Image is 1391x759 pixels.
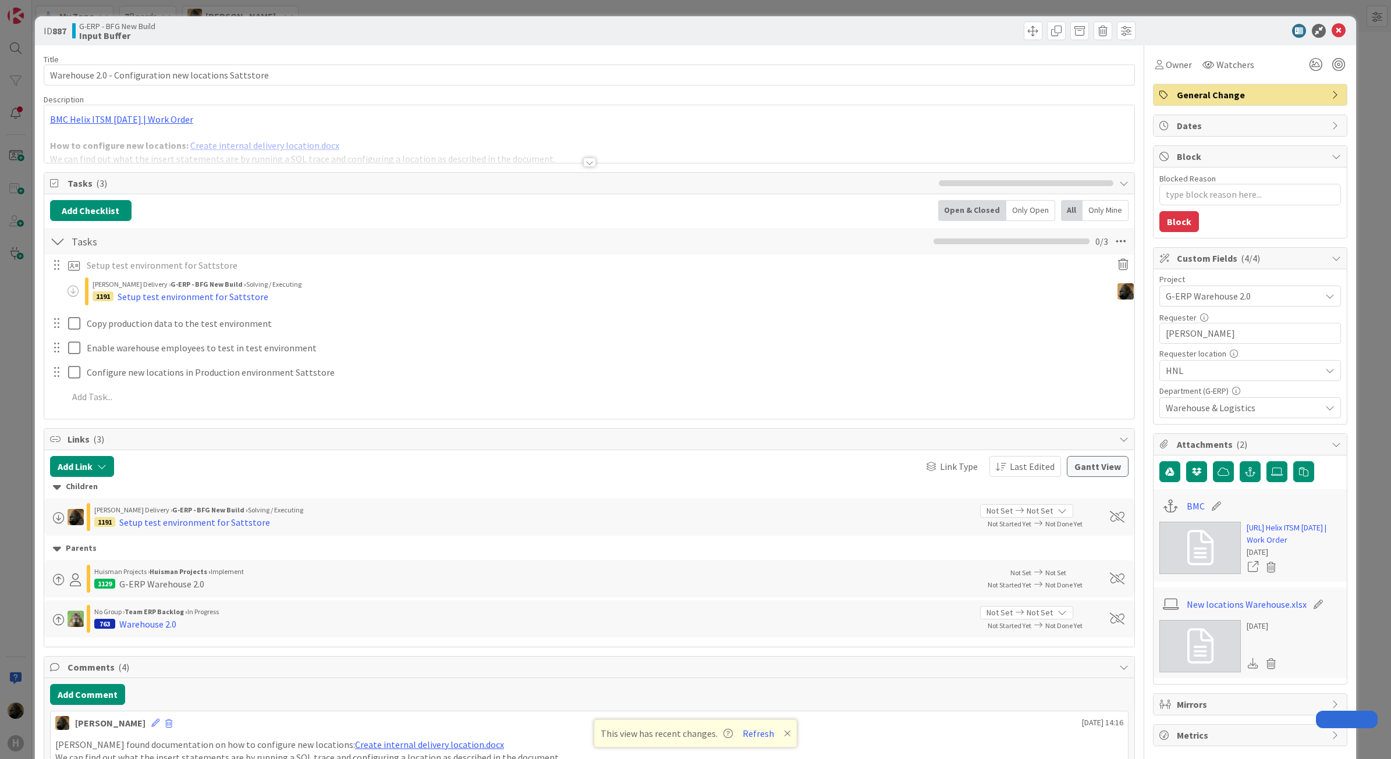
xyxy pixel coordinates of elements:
[55,716,69,730] img: ND
[94,567,150,576] span: Huisman Projects ›
[1166,58,1192,72] span: Owner
[1177,251,1326,265] span: Custom Fields
[1095,234,1108,248] span: 0 / 3
[119,577,204,591] div: G-ERP Warehouse 2.0
[355,739,504,750] a: Create internal delivery location.docx
[1083,200,1129,221] div: Only Mine
[1159,312,1197,323] label: Requester
[87,317,1126,330] p: Copy production data to the test environment
[248,505,303,514] span: Solving / Executing
[87,366,1126,379] p: Configure new locations in Production environment Sattstore
[1247,546,1341,558] div: [DATE]
[601,726,733,740] span: This view has recent changes.
[1177,437,1326,451] span: Attachments
[211,567,244,576] span: Implement
[93,280,171,288] span: [PERSON_NAME] Delivery ›
[1247,522,1341,546] a: [URL] Helix ITSM [DATE] | Work Order
[1045,568,1066,577] span: Not Set
[1216,58,1254,72] span: Watchers
[1187,499,1205,513] a: BMC
[94,607,125,616] span: No Group ›
[79,22,155,31] span: G-ERP - BFG New Build
[1166,362,1315,379] span: HNL
[93,433,104,445] span: ( 3 )
[68,660,1114,674] span: Comments
[44,54,59,65] label: Title
[1027,607,1053,619] span: Not Set
[1177,88,1326,102] span: General Change
[938,200,1006,221] div: Open & Closed
[1027,505,1053,517] span: Not Set
[739,726,778,741] button: Refresh
[988,580,1031,589] span: Not Started Yet
[1159,211,1199,232] button: Block
[1045,519,1083,528] span: Not Done Yet
[1117,283,1134,300] img: ND
[1159,350,1341,358] div: Requester location
[68,611,84,627] img: TT
[940,459,978,473] span: Link Type
[1241,252,1260,264] span: ( 4/4 )
[53,480,1126,493] div: Children
[1045,621,1083,630] span: Not Done Yet
[68,509,84,525] img: ND
[125,607,187,616] b: Team ERP Backlog ›
[1177,728,1326,742] span: Metrics
[1177,697,1326,711] span: Mirrors
[1247,656,1259,671] div: Download
[52,25,66,37] b: 887
[1159,173,1216,184] label: Blocked Reason
[68,231,329,252] input: Add Checklist...
[1177,149,1326,163] span: Block
[119,515,270,529] div: Setup test environment for Sattstore
[1159,275,1341,283] div: Project
[1166,288,1315,304] span: G-ERP Warehouse 2.0
[1166,401,1321,415] span: Warehouse & Logistics
[118,290,268,304] div: Setup test environment for Sattstore
[987,607,1013,619] span: Not Set
[1010,568,1031,577] span: Not Set
[87,341,1126,355] p: Enable warehouse employees to test in test environment
[94,619,115,629] div: 763
[1177,119,1326,133] span: Dates
[93,291,113,301] div: 1191
[50,684,125,705] button: Add Comment
[118,661,129,673] span: ( 4 )
[172,505,248,514] b: G-ERP - BFG New Build ›
[150,567,211,576] b: Huisman Projects ›
[988,519,1031,528] span: Not Started Yet
[1247,620,1280,632] div: [DATE]
[1159,387,1341,395] div: Department (G-ERP)
[1082,717,1123,729] span: [DATE] 14:16
[68,176,934,190] span: Tasks
[171,280,246,288] b: G-ERP - BFG New Build ›
[1010,459,1055,473] span: Last Edited
[989,456,1061,477] button: Last Edited
[96,177,107,189] span: ( 3 )
[1247,560,1259,575] a: Open
[55,738,1124,751] p: [PERSON_NAME] found documentation on how to configure new locations:
[53,542,1126,555] div: Parents
[94,517,115,527] div: 1191
[87,259,1105,272] p: Setup test environment for Sattstore
[1045,580,1083,589] span: Not Done Yet
[987,505,1013,517] span: Not Set
[187,607,219,616] span: In Progress
[44,94,84,105] span: Description
[1061,200,1083,221] div: All
[68,432,1114,446] span: Links
[50,113,193,125] a: BMC Helix ITSM [DATE] | Work Order
[79,31,155,40] b: Input Buffer
[246,280,301,288] span: Solving / Executing
[1187,597,1307,611] a: New locations Warehouse.xlsx
[1067,456,1129,477] button: Gantt View
[44,65,1135,85] input: type card name here...
[94,579,115,589] div: 1129
[1006,200,1055,221] div: Only Open
[94,505,172,514] span: [PERSON_NAME] Delivery ›
[988,621,1031,630] span: Not Started Yet
[50,456,114,477] button: Add Link
[50,200,132,221] button: Add Checklist
[75,716,146,730] div: [PERSON_NAME]
[119,617,176,631] div: Warehouse 2.0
